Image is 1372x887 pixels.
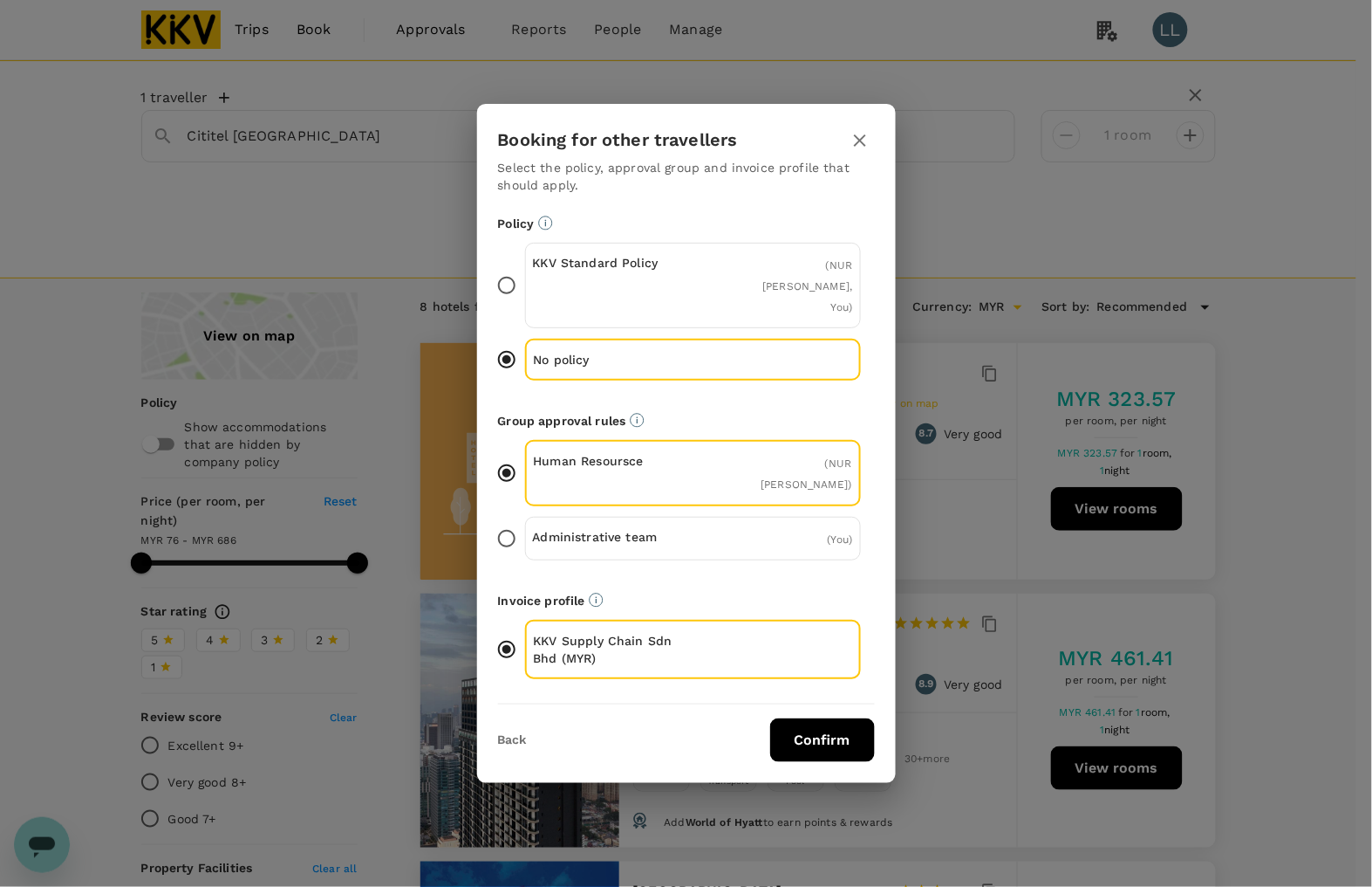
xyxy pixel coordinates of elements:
p: Invoice profile [498,592,875,609]
p: KKV Supply Chain Sdn Bhd (MYR) [534,632,693,667]
p: No policy [534,351,693,368]
p: Select the policy, approval group and invoice profile that should apply. [498,159,875,194]
button: Back [498,733,527,747]
p: KKV Standard Policy [533,254,693,272]
span: ( NUR [PERSON_NAME], You ) [762,259,852,313]
svg: Default approvers or custom approval rules (if available) are based on the user group. [630,413,645,428]
h3: Booking for other travellers [498,130,738,150]
p: Policy [498,215,875,232]
span: ( You ) [828,533,853,546]
svg: The payment currency and company information are based on the selected invoice profile. [589,593,604,608]
p: Administrative team [533,528,693,546]
p: Group approval rules [498,412,875,430]
p: Human Resoursce [534,452,693,470]
svg: Booking restrictions are based on the selected travel policy. [538,216,553,230]
button: Confirm [770,719,875,762]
